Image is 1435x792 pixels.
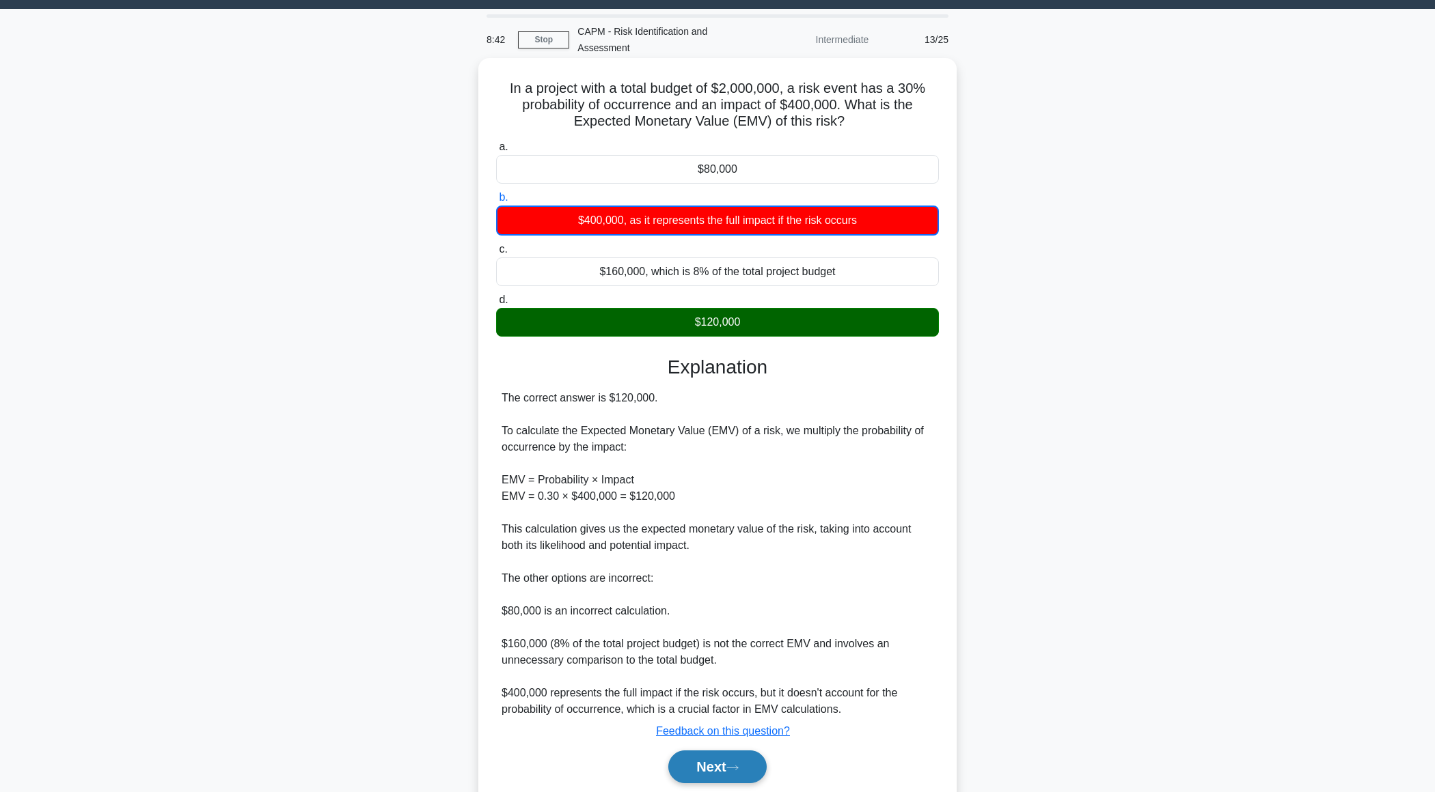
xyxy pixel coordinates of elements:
h3: Explanation [504,356,931,379]
button: Next [668,750,766,783]
h5: In a project with a total budget of $2,000,000, a risk event has a 30% probability of occurrence ... [495,80,940,130]
div: $160,000, which is 8% of the total project budget [496,257,939,286]
span: d. [499,294,508,305]
div: The correct answer is $120,000. To calculate the Expected Monetary Value (EMV) of a risk, we mult... [502,390,933,718]
span: b. [499,191,508,203]
div: 8:42 [478,26,518,53]
span: c. [499,243,507,255]
div: 13/25 [877,26,957,53]
div: $120,000 [496,308,939,337]
div: $80,000 [496,155,939,184]
a: Feedback on this question? [656,725,790,737]
a: Stop [518,31,569,48]
div: $400,000, as it represents the full impact if the risk occurs [496,206,939,236]
span: a. [499,141,508,152]
div: Intermediate [757,26,877,53]
div: CAPM - Risk Identification and Assessment [569,18,757,61]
